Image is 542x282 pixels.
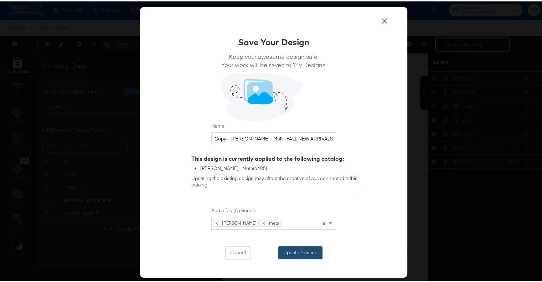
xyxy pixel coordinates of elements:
label: Add a Tag (Optional): [211,206,336,212]
span: × [214,218,220,225]
div: Save Your Design [238,35,309,47]
label: Name: [211,121,336,128]
button: Update Existing [278,245,322,258]
span: Clear all [321,216,327,228]
span: Your work will be saved to ‘My Designs’ [221,59,326,67]
button: Cancel [225,245,251,258]
span: [PERSON_NAME] [220,218,258,225]
span: meta [267,218,281,225]
span: × [261,218,267,225]
div: [PERSON_NAME] - Meta ( 6495 ) [200,164,358,171]
span: Keep your awesome design safe. [221,51,326,59]
span: × [322,218,326,225]
div: This design is currently applied to the following catalog: [191,153,358,161]
div: Updating the existing design may affect the creative of ads connected to this catalog . [184,150,362,190]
